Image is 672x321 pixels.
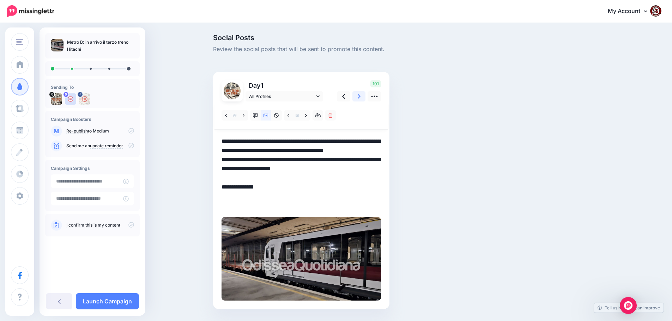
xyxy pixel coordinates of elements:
[51,166,134,171] h4: Campaign Settings
[222,217,381,301] img: a901a7e76a3f3e2c95eaddd0b1b705a8.jpg
[16,39,23,45] img: menu.png
[79,93,90,105] img: 463453305_2684324355074873_6393692129472495966_n-bsa154739.jpg
[594,303,664,313] a: Tell us how we can improve
[213,34,540,41] span: Social Posts
[620,297,637,314] div: Open Intercom Messenger
[213,45,540,54] span: Review the social posts that will be sent to promote this content.
[246,91,323,101] a: All Profiles
[67,39,134,53] p: Metro B: in arrivo il terzo treno Hitachi
[65,93,76,105] img: user_default_image.png
[66,222,120,228] a: I confirm this is my content
[601,3,661,20] a: My Account
[51,93,62,105] img: uTTNWBrh-84924.jpeg
[66,128,134,134] p: to Medium
[370,80,381,87] span: 101
[7,5,54,17] img: Missinglettr
[51,39,63,51] img: a901a7e76a3f3e2c95eaddd0b1b705a8_thumb.jpg
[261,82,264,89] span: 1
[224,82,241,99] img: uTTNWBrh-84924.jpeg
[51,117,134,122] h4: Campaign Boosters
[246,80,324,91] p: Day
[66,128,88,134] a: Re-publish
[51,85,134,90] h4: Sending To
[249,93,315,100] span: All Profiles
[66,143,134,149] p: Send me an
[90,143,123,149] a: update reminder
